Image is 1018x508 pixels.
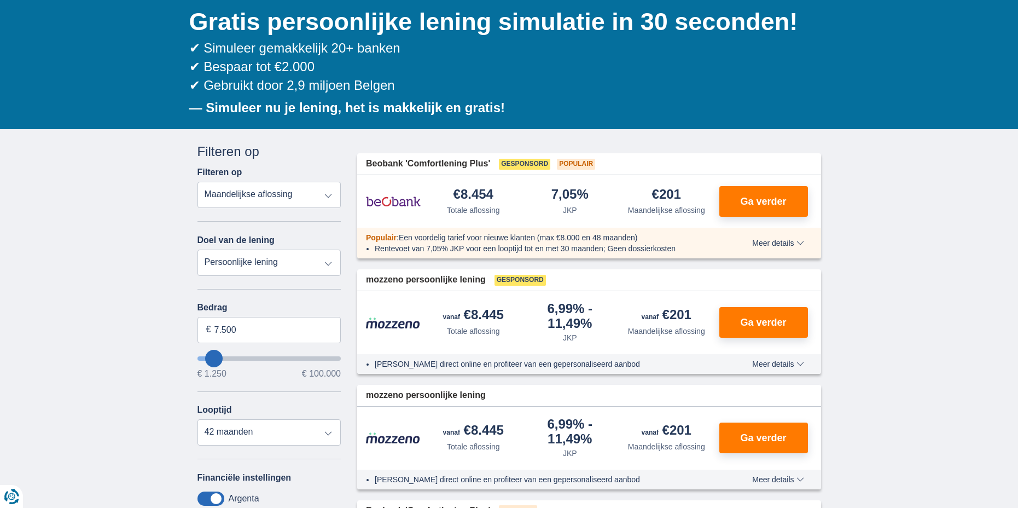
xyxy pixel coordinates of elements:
[719,307,808,338] button: Ga verder
[642,308,691,324] div: €201
[375,243,712,254] li: Rentevoet van 7,05% JKP voor een looptijd tot en met 30 maanden; Geen dossierkosten
[229,494,259,504] label: Argenta
[375,359,712,370] li: [PERSON_NAME] direct online en profiteer van een gepersonaliseerd aanbod
[447,326,500,337] div: Totale aflossing
[197,405,232,415] label: Looptijd
[557,159,595,170] span: Populair
[197,168,242,177] label: Filteren op
[443,308,504,324] div: €8.445
[206,324,211,336] span: €
[752,239,804,247] span: Meer details
[197,142,341,161] div: Filteren op
[719,186,808,217] button: Ga verder
[366,317,421,329] img: product.pl.alt Mozzeno
[563,205,577,216] div: JKP
[719,423,808,453] button: Ga verder
[197,235,275,245] label: Doel van de lening
[495,275,546,286] span: Gesponsord
[652,188,681,203] div: €201
[197,303,341,313] label: Bedrag
[366,432,421,444] img: product.pl.alt Mozzeno
[189,39,821,95] div: ✔ Simuleer gemakkelijk 20+ banken ✔ Bespaar tot €2.000 ✔ Gebruikt door 2,9 miljoen Belgen
[189,100,505,115] b: — Simuleer nu je lening, het is makkelijk en gratis!
[399,233,638,242] span: Een voordelig tarief voor nieuwe klanten (max €8.000 en 48 maanden)
[197,473,292,483] label: Financiële instellingen
[740,317,786,327] span: Ga verder
[447,441,500,452] div: Totale aflossing
[628,441,705,452] div: Maandelijkse aflossing
[447,205,500,216] div: Totale aflossing
[189,5,821,39] h1: Gratis persoonlijke lening simulatie in 30 seconden!
[752,360,804,368] span: Meer details
[366,233,397,242] span: Populair
[197,356,341,361] input: wantToBorrow
[302,370,341,378] span: € 100.000
[366,389,486,402] span: mozzeno persoonlijke lening
[744,360,812,368] button: Meer details
[744,239,812,247] button: Meer details
[357,232,721,243] div: :
[443,424,504,439] div: €8.445
[628,326,705,337] div: Maandelijkse aflossing
[366,274,486,286] span: mozzeno persoonlijke lening
[642,424,691,439] div: €201
[744,475,812,484] button: Meer details
[563,448,577,459] div: JKP
[453,188,493,203] div: €8.454
[375,474,712,485] li: [PERSON_NAME] direct online en profiteer van een gepersonaliseerd aanbod
[526,302,614,330] div: 6,99%
[563,332,577,343] div: JKP
[752,476,804,483] span: Meer details
[366,188,421,215] img: product.pl.alt Beobank
[551,188,589,203] div: 7,05%
[526,418,614,446] div: 6,99%
[499,159,550,170] span: Gesponsord
[366,158,490,170] span: Beobank 'Comfortlening Plus'
[197,370,226,378] span: € 1.250
[740,433,786,443] span: Ga verder
[740,197,786,206] span: Ga verder
[628,205,705,216] div: Maandelijkse aflossing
